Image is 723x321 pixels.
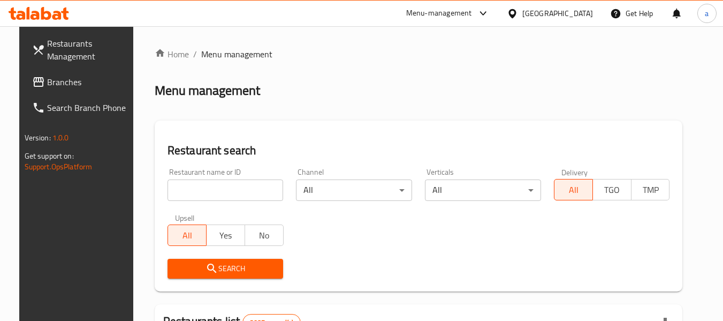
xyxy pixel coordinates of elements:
[561,168,588,176] label: Delivery
[25,131,51,145] span: Version:
[425,180,541,201] div: All
[47,101,132,114] span: Search Branch Phone
[522,8,593,19] div: [GEOGRAPHIC_DATA]
[168,259,284,279] button: Search
[554,179,593,200] button: All
[211,228,241,243] span: Yes
[193,48,197,61] li: /
[172,228,202,243] span: All
[168,225,207,246] button: All
[249,228,279,243] span: No
[25,149,74,163] span: Get support on:
[168,143,670,159] h2: Restaurant search
[406,7,472,20] div: Menu-management
[47,76,132,88] span: Branches
[597,182,627,198] span: TGO
[24,31,140,69] a: Restaurants Management
[705,8,709,19] span: a
[245,225,284,246] button: No
[25,160,93,174] a: Support.OpsPlatform
[52,131,69,145] span: 1.0.0
[636,182,666,198] span: TMP
[592,179,631,200] button: TGO
[155,48,189,61] a: Home
[176,262,275,275] span: Search
[631,179,670,200] button: TMP
[24,95,140,121] a: Search Branch Phone
[155,82,260,99] h2: Menu management
[296,180,412,201] div: All
[201,48,272,61] span: Menu management
[155,48,683,61] nav: breadcrumb
[206,225,245,246] button: Yes
[559,182,589,198] span: All
[175,214,195,221] label: Upsell
[24,69,140,95] a: Branches
[168,180,284,201] input: Search for restaurant name or ID..
[47,37,132,63] span: Restaurants Management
